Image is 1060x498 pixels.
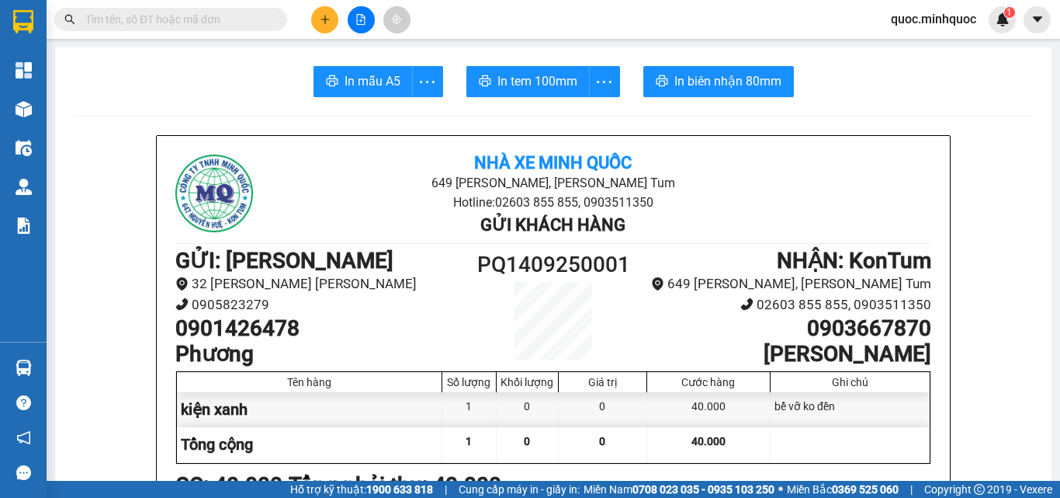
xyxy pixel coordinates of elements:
span: file-add [355,14,366,25]
button: caret-down [1024,6,1051,33]
b: CC : 40.000 [175,472,282,498]
span: more [413,72,442,92]
button: printerIn tem 100mm [466,66,590,97]
img: warehouse-icon [16,179,32,195]
span: 1 [466,435,472,448]
span: Tổng cộng [181,435,253,454]
button: plus [311,6,338,33]
img: warehouse-icon [16,360,32,376]
span: aim [391,14,402,25]
div: 0 [559,392,647,427]
b: NHẬN : KonTum [777,248,931,273]
span: question-circle [16,395,31,410]
span: plus [320,14,331,25]
strong: 0708 023 035 - 0935 103 250 [632,483,774,496]
div: Tên hàng [181,376,438,388]
button: printerIn mẫu A5 [313,66,413,97]
img: icon-new-feature [996,12,1010,26]
strong: 0369 525 060 [832,483,899,496]
span: 0 [599,435,605,448]
span: environment [175,277,189,291]
span: quoc.minhquoc [878,9,989,29]
div: 0 [497,392,559,427]
li: Hotline: 02603 855 855, 0903511350 [301,193,805,212]
div: bể vỡ ko đền [771,392,930,427]
button: more [589,66,620,97]
div: Ghi chú [774,376,926,388]
div: Số lượng [446,376,492,388]
span: caret-down [1031,12,1044,26]
li: 0905823279 [175,294,459,315]
span: | [445,481,447,498]
span: environment [651,277,664,291]
li: 32 [PERSON_NAME] [PERSON_NAME] [175,273,459,294]
img: dashboard-icon [16,62,32,78]
span: ⚪️ [778,486,783,493]
h1: PQ1409250001 [459,248,648,282]
span: Miền Nam [584,481,774,498]
div: 1 [442,392,497,427]
strong: 1900 633 818 [366,483,433,496]
span: 1 [1006,7,1012,18]
button: file-add [348,6,375,33]
span: 0 [524,435,530,448]
b: Gửi khách hàng [480,215,625,235]
h1: Phương [175,341,459,367]
div: kiện xanh [177,392,442,427]
span: | [910,481,913,498]
span: search [64,14,75,25]
div: Khối lượng [501,376,554,388]
b: Nhà xe Minh Quốc [474,153,632,172]
span: more [590,72,619,92]
div: Cước hàng [651,376,766,388]
span: printer [656,75,668,89]
span: phone [740,298,753,311]
span: 40.000 [691,435,726,448]
img: warehouse-icon [16,101,32,117]
span: notification [16,430,31,445]
span: phone [175,298,189,311]
span: In tem 100mm [497,71,577,91]
img: logo.jpg [175,155,253,232]
li: 649 [PERSON_NAME], [PERSON_NAME] Tum [301,173,805,193]
h1: 0903667870 [648,315,931,342]
img: warehouse-icon [16,140,32,156]
img: solution-icon [16,218,32,234]
input: Tìm tên, số ĐT hoặc mã đơn [85,11,268,28]
span: message [16,465,31,480]
span: copyright [974,484,985,495]
span: printer [326,75,338,89]
span: Hỗ trợ kỹ thuật: [290,481,433,498]
span: Miền Bắc [787,481,899,498]
span: printer [479,75,491,89]
sup: 1 [1004,7,1015,18]
h1: 0901426478 [175,315,459,342]
span: Cung cấp máy in - giấy in: [459,481,580,498]
button: aim [383,6,410,33]
button: printerIn biên nhận 80mm [643,66,794,97]
b: Tổng phải thu: 40.000 [289,472,501,498]
div: Giá trị [563,376,643,388]
h1: [PERSON_NAME] [648,341,931,367]
button: more [412,66,443,97]
b: GỬI : [PERSON_NAME] [175,248,393,273]
li: 649 [PERSON_NAME], [PERSON_NAME] Tum [648,273,931,294]
span: In biên nhận 80mm [674,71,781,91]
div: 40.000 [647,392,771,427]
img: logo-vxr [13,10,33,33]
span: In mẫu A5 [345,71,400,91]
li: 02603 855 855, 0903511350 [648,294,931,315]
